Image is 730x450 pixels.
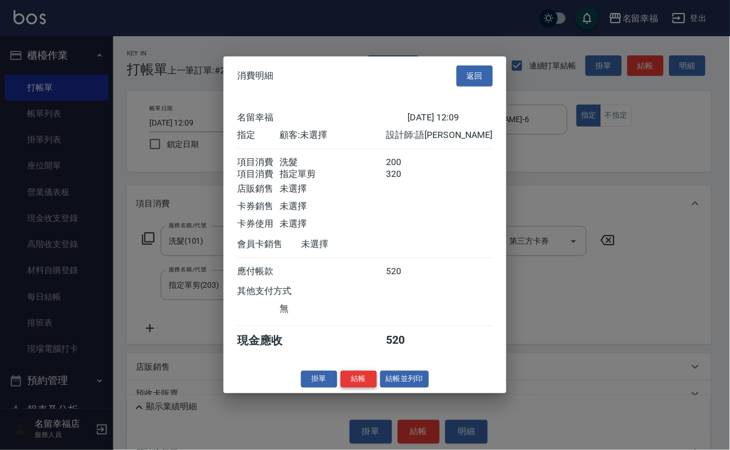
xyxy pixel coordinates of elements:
div: 洗髮 [280,156,386,168]
div: 顧客: 未選擇 [280,129,386,141]
button: 結帳 [341,370,377,388]
div: 卡券銷售 [237,200,280,212]
button: 掛單 [301,370,337,388]
button: 結帳並列印 [380,370,430,388]
div: 未選擇 [280,200,386,212]
div: 卡券使用 [237,218,280,230]
div: 200 [387,156,429,168]
div: 520 [387,333,429,348]
div: 會員卡銷售 [237,238,301,250]
div: 應付帳款 [237,265,280,277]
div: 名留幸福 [237,111,407,123]
div: 320 [387,168,429,180]
div: 未選擇 [280,183,386,194]
div: 無 [280,303,386,315]
div: 520 [387,265,429,277]
div: 店販銷售 [237,183,280,194]
div: 現金應收 [237,333,301,348]
div: 項目消費 [237,156,280,168]
div: 項目消費 [237,168,280,180]
div: [DATE] 12:09 [407,111,493,123]
button: 返回 [457,66,493,86]
div: 指定單剪 [280,168,386,180]
div: 指定 [237,129,280,141]
div: 設計師: 語[PERSON_NAME] [387,129,493,141]
span: 消費明細 [237,70,273,81]
div: 其他支付方式 [237,285,323,297]
div: 未選擇 [280,218,386,230]
div: 未選擇 [301,238,407,250]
